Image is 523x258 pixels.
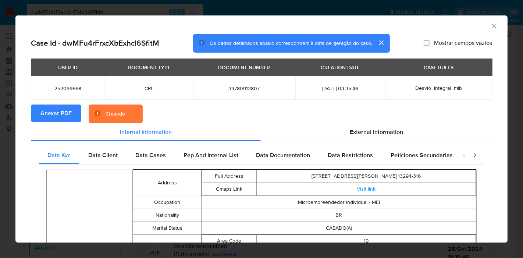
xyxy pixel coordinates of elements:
span: External information [350,128,403,136]
span: 252099668 [40,85,96,92]
div: USER ID [54,61,82,74]
td: BR [202,209,476,222]
span: CPF [114,85,184,92]
span: Data Restrictions [328,151,373,159]
span: [DATE] 03:35:46 [304,85,376,92]
span: Os dados detalhados abaixo correspondem à data de geração do caso. [210,39,372,47]
span: Data Cases [135,151,166,159]
td: Marital Status [133,222,202,235]
span: Data Documentation [256,151,310,159]
td: 19 [257,235,476,248]
td: Address [133,170,202,196]
td: Nationality [133,209,202,222]
td: [STREET_ADDRESS][PERSON_NAME] 13294-316 [257,170,476,183]
button: Fechar a janela [490,22,497,29]
input: Mostrar campos vazios [424,40,430,46]
div: Creando [106,110,125,118]
div: CREATION DATE [316,61,364,74]
span: Internal information [120,128,172,136]
td: CASADO(A) [202,222,476,235]
div: Detailed info [31,123,492,141]
button: cerrar [372,34,390,52]
a: Visit link [357,185,376,192]
span: 39780913807 [202,85,287,92]
td: Full Address [202,170,257,183]
div: CASE RULES [420,61,458,74]
div: Detailed internal info [39,146,455,164]
span: Anexar PDF [40,105,72,121]
span: Pep And Internal List [184,151,238,159]
div: DOCUMENT NUMBER [214,61,275,74]
span: Desvio_integral_mlb [416,84,462,92]
span: Data Kyc [47,151,71,159]
td: Microempreendedor individual - MEI [202,196,476,209]
div: closure-recommendation-modal [15,15,508,243]
td: Occupation [133,196,202,209]
td: Gmaps Link [202,183,257,196]
span: Data Client [88,151,118,159]
td: Area Code [202,235,257,248]
div: DOCUMENT TYPE [123,61,175,74]
span: Peticiones Secundarias [391,151,453,159]
h2: Case Id - dwMFu4rFrxcXbExhcl6SfitM [31,38,159,48]
button: Anexar PDF [31,105,81,122]
span: Mostrar campos vazios [434,39,492,47]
